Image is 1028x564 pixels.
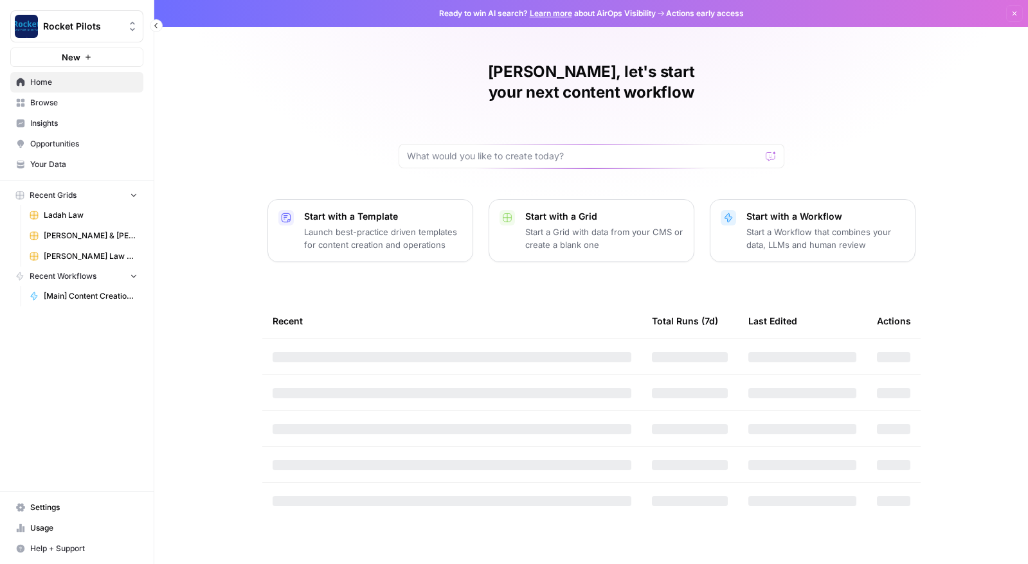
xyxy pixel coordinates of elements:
input: What would you like to create today? [407,150,761,163]
a: [PERSON_NAME] Law Personal Injury & Car Accident Lawyers [24,246,143,267]
button: Recent Workflows [10,267,143,286]
button: Start with a TemplateLaunch best-practice driven templates for content creation and operations [267,199,473,262]
p: Start with a Grid [525,210,683,223]
span: Home [30,76,138,88]
span: Recent Workflows [30,270,96,282]
button: Recent Grids [10,186,143,205]
a: Ladah Law [24,205,143,225]
button: Help + Support [10,538,143,559]
span: New [62,51,80,64]
p: Launch best-practice driven templates for content creation and operations [304,225,462,251]
span: Rocket Pilots [43,20,121,33]
span: Ready to win AI search? about AirOps Visibility [439,8,656,19]
h1: [PERSON_NAME], let's start your next content workflow [399,62,784,103]
a: Learn more [530,8,572,18]
a: Insights [10,113,143,134]
a: Opportunities [10,134,143,154]
p: Start a Grid with data from your CMS or create a blank one [525,225,683,251]
button: New [10,48,143,67]
a: Usage [10,518,143,538]
p: Start with a Workflow [746,210,905,223]
span: Usage [30,522,138,534]
a: Settings [10,497,143,518]
span: [PERSON_NAME] & [PERSON_NAME] [US_STATE] Car Accident Lawyers [44,230,138,242]
div: Recent [273,303,631,339]
a: Home [10,72,143,93]
button: Start with a WorkflowStart a Workflow that combines your data, LLMs and human review [710,199,915,262]
span: Opportunities [30,138,138,150]
a: Browse [10,93,143,113]
span: Settings [30,502,138,513]
span: [Main] Content Creation Article [44,290,138,302]
span: Insights [30,118,138,129]
button: Start with a GridStart a Grid with data from your CMS or create a blank one [489,199,694,262]
a: [Main] Content Creation Article [24,286,143,306]
img: Rocket Pilots Logo [15,15,38,38]
span: [PERSON_NAME] Law Personal Injury & Car Accident Lawyers [44,251,138,262]
p: Start with a Template [304,210,462,223]
span: Browse [30,97,138,109]
a: Your Data [10,154,143,175]
span: Ladah Law [44,209,138,221]
div: Actions [877,303,911,339]
span: Actions early access [666,8,744,19]
div: Total Runs (7d) [652,303,718,339]
span: Help + Support [30,543,138,554]
span: Recent Grids [30,189,77,201]
a: [PERSON_NAME] & [PERSON_NAME] [US_STATE] Car Accident Lawyers [24,225,143,246]
p: Start a Workflow that combines your data, LLMs and human review [746,225,905,251]
div: Last Edited [748,303,797,339]
button: Workspace: Rocket Pilots [10,10,143,42]
span: Your Data [30,159,138,170]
